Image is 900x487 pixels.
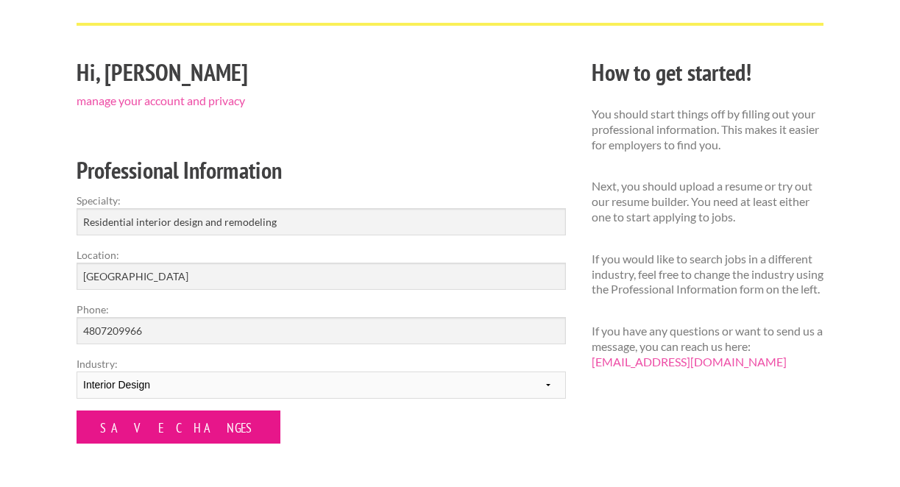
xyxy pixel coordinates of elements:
[77,317,566,344] input: Optional
[592,252,823,297] p: If you would like to search jobs in a different industry, feel free to change the industry using ...
[77,410,280,444] input: Save Changes
[592,107,823,152] p: You should start things off by filling out your professional information. This makes it easier fo...
[77,56,566,89] h2: Hi, [PERSON_NAME]
[77,263,566,290] input: e.g. New York, NY
[77,302,566,317] label: Phone:
[77,93,245,107] a: manage your account and privacy
[592,56,823,89] h2: How to get started!
[77,193,566,208] label: Specialty:
[77,247,566,263] label: Location:
[77,356,566,372] label: Industry:
[592,179,823,224] p: Next, you should upload a resume or try out our resume builder. You need at least either one to s...
[77,154,566,187] h2: Professional Information
[592,355,787,369] a: [EMAIL_ADDRESS][DOMAIN_NAME]
[592,324,823,369] p: If you have any questions or want to send us a message, you can reach us here:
